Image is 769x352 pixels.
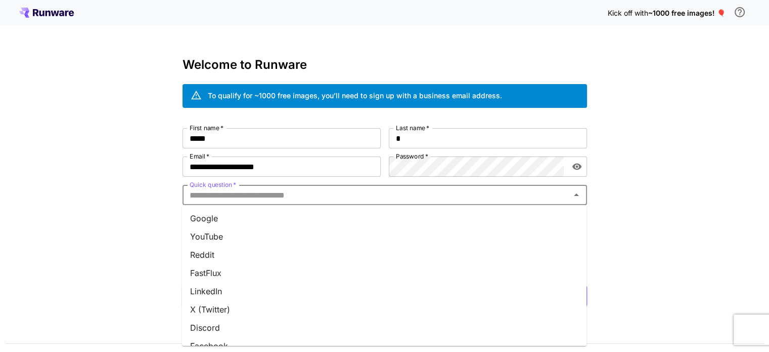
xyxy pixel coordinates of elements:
button: In order to qualify for free credit, you need to sign up with a business email address and click ... [730,2,750,22]
div: To qualify for ~1000 free images, you’ll need to sign up with a business email address. [208,90,502,101]
span: ~1000 free images! 🎈 [648,9,726,17]
li: YouTube [182,227,586,246]
label: Quick question [190,180,236,189]
li: Google [182,209,586,227]
button: toggle password visibility [568,158,586,176]
li: X (Twitter) [182,300,586,319]
li: Discord [182,319,586,337]
button: Close [569,188,583,202]
span: Kick off with [608,9,648,17]
label: Last name [396,124,429,132]
h3: Welcome to Runware [183,58,587,72]
li: LinkedIn [182,282,586,300]
label: Password [396,152,428,161]
label: Email [190,152,209,161]
li: FastFlux [182,264,586,282]
li: Reddit [182,246,586,264]
label: First name [190,124,223,132]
